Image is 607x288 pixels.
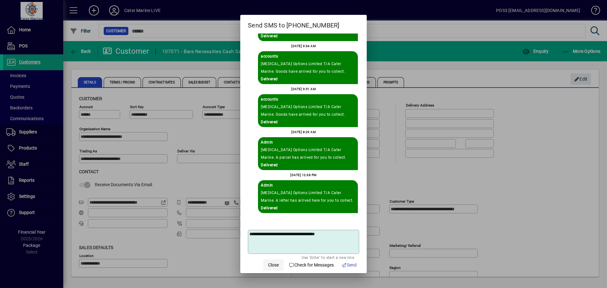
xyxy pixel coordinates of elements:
div: [MEDICAL_DATA] Options Limited T/A Cater Marine. A letter has arrived here for you to collect. [261,189,355,204]
div: Delivered [261,32,355,40]
h2: Send SMS to [PHONE_NUMBER] [240,15,367,33]
div: Delivered [261,118,355,126]
div: Sent By [261,52,355,60]
div: Delivered [261,161,355,169]
div: Sent By [261,181,355,189]
span: Check for Messages [289,262,334,268]
span: Close [268,262,279,268]
div: [DATE] 8:29 AM [291,128,316,136]
div: [DATE] 9:34 AM [291,42,316,50]
button: Check for Messages [286,259,336,271]
div: Delivered [261,204,355,212]
div: Sent By [261,95,355,103]
div: [DATE] 9:51 AM [291,85,316,93]
div: [DATE] 12:38 PM [290,171,317,179]
button: Send [339,259,359,271]
div: [MEDICAL_DATA] Options Limited T/A Cater Marine. Goods have arrived for you to collect. [261,103,355,118]
div: [MEDICAL_DATA] Options Limited T/A Cater Marine. Goods have arrived for you to collect. [261,60,355,75]
button: Close [263,259,284,271]
span: Send [341,262,357,268]
div: Sent By [261,138,355,146]
div: [MEDICAL_DATA] Options Limited T/A Cater Marine. A parcel has arrived for you to collect. [261,146,355,161]
mat-hint: Use 'Enter' to start a new line [302,254,354,261]
div: Delivered [261,75,355,83]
